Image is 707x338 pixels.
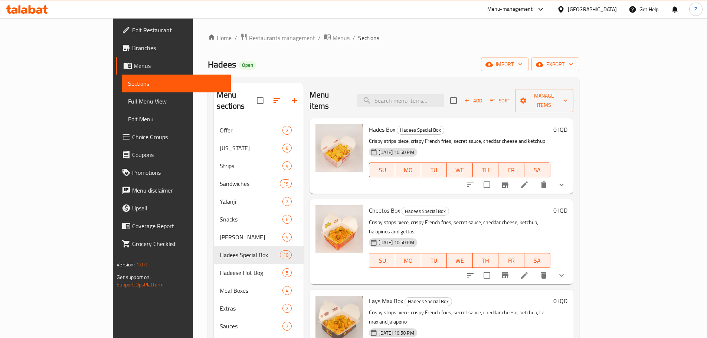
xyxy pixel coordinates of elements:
span: Promotions [132,168,225,177]
span: Sections [128,79,225,88]
div: Kentucky [220,144,282,152]
span: MO [398,165,418,175]
span: Get support on: [117,272,151,282]
span: Sections [358,33,379,42]
h6: 0 IQD [553,205,567,216]
a: Branches [116,39,231,57]
img: Cheetos Box [315,205,363,253]
span: Hadeese Hot Dog [220,268,282,277]
button: MO [395,253,421,268]
span: Restaurants management [249,33,315,42]
span: Hadees Special Box [397,126,444,134]
span: FR [501,165,521,175]
span: Select section [446,93,461,108]
div: Sandwiches19 [214,175,304,193]
button: show more [553,176,570,194]
a: Edit Restaurant [116,21,231,39]
button: TH [473,163,499,177]
img: Hades Box [315,124,363,172]
span: Hades Box [369,124,395,135]
h6: 0 IQD [553,124,567,135]
span: Coupons [132,150,225,159]
span: [DATE] 10:50 PM [376,149,417,156]
div: items [282,322,292,331]
a: Edit menu item [520,180,529,189]
h2: Menu items [310,89,348,112]
div: Hadeese Hot Dog5 [214,264,304,282]
span: SU [372,165,392,175]
button: Sort [488,95,512,106]
button: Manage items [515,89,573,112]
nav: breadcrumb [208,33,579,43]
span: SA [527,255,547,266]
span: Hadees Special Box [220,250,280,259]
button: TU [421,163,447,177]
span: Sort sections [268,92,286,109]
h2: Menu sections [217,89,257,112]
span: import [487,60,523,69]
a: Edit menu item [520,271,529,280]
li: / [318,33,321,42]
div: items [282,126,292,135]
span: Menu disclaimer [132,186,225,195]
span: 6 [283,216,291,223]
span: 10 [280,252,291,259]
span: Upsell [132,204,225,213]
button: export [531,58,579,71]
button: FR [498,253,524,268]
div: Snacks6 [214,210,304,228]
span: 4 [283,163,291,170]
a: Menus [116,57,231,75]
span: [DATE] 10:50 PM [376,329,417,337]
span: WE [450,255,470,266]
input: search [357,94,444,107]
button: Branch-specific-item [496,266,514,284]
button: TU [421,253,447,268]
span: Add [463,96,483,105]
div: Hadees Special Box [397,126,444,135]
div: [PERSON_NAME]4 [214,228,304,246]
div: Strips4 [214,157,304,175]
span: Sandwiches [220,179,280,188]
span: Snacks [220,215,282,224]
div: Hadees Special Box [402,207,449,216]
button: sort-choices [461,176,479,194]
span: Sort [490,96,510,105]
div: items [280,179,292,188]
span: 8 [283,145,291,152]
button: import [481,58,528,71]
a: Choice Groups [116,128,231,146]
div: Extras [220,304,282,313]
span: Cheetos Box [369,205,400,216]
div: Yalanji [220,197,282,206]
div: items [282,161,292,170]
span: Edit Menu [128,115,225,124]
span: WE [450,165,470,175]
div: items [280,250,292,259]
svg: Show Choices [557,271,566,280]
span: TH [476,165,496,175]
span: Offer [220,126,282,135]
div: Open [239,61,256,70]
span: 2 [283,127,291,134]
span: Sort items [485,95,515,106]
span: Hadees Special Box [405,297,452,306]
div: items [282,233,292,242]
div: Strips [220,161,282,170]
div: items [282,197,292,206]
div: Hadees Rizo [220,233,282,242]
span: Select to update [479,177,495,193]
button: SA [524,253,550,268]
span: Full Menu View [128,97,225,106]
span: Grocery Checklist [132,239,225,248]
button: SA [524,163,550,177]
button: TH [473,253,499,268]
div: Offer2 [214,121,304,139]
span: Z [694,5,697,13]
li: / [353,33,355,42]
span: 7 [283,323,291,330]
